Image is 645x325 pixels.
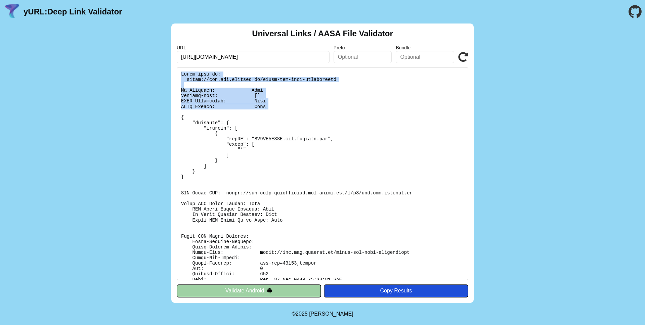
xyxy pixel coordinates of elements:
a: yURL:Deep Link Validator [24,7,122,16]
input: Optional [396,51,454,63]
img: yURL Logo [3,3,21,20]
div: Copy Results [327,288,465,294]
pre: Lorem ipsu do: sitam://con.adi.elitsed.do/eiusm-tem-inci-utlaboreetd Ma Aliquaen: Admi Veniamq-no... [177,67,468,280]
label: Prefix [334,45,392,50]
a: Michael Ibragimchayev's Personal Site [309,311,353,317]
img: droidIcon.svg [267,288,272,293]
button: Validate Android [177,284,321,297]
h2: Universal Links / AASA File Validator [252,29,393,38]
span: 2025 [296,311,308,317]
input: Required [177,51,330,63]
label: Bundle [396,45,454,50]
footer: © [292,303,353,325]
input: Optional [334,51,392,63]
label: URL [177,45,330,50]
button: Copy Results [324,284,468,297]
